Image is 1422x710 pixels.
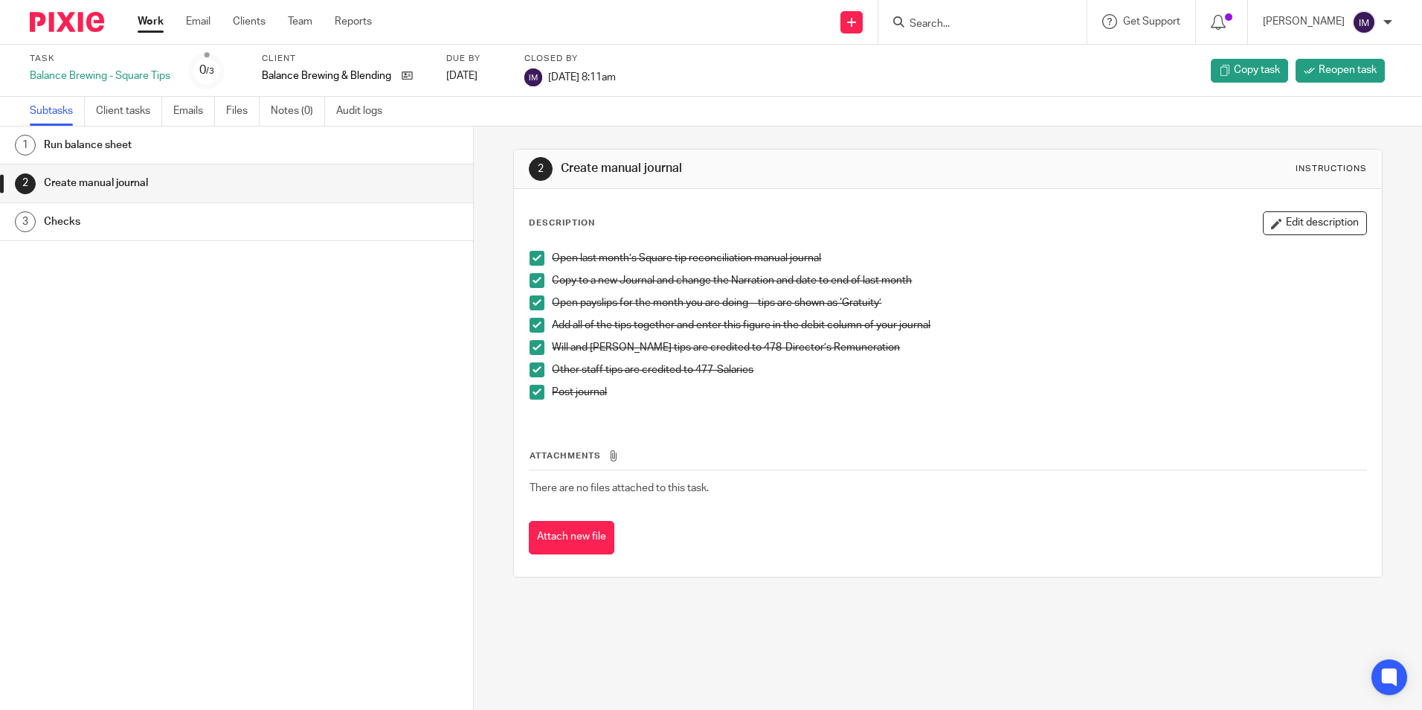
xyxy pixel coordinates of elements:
[336,97,393,126] a: Audit logs
[1296,59,1385,83] a: Reopen task
[199,62,214,79] div: 0
[1319,63,1377,77] span: Reopen task
[552,318,1365,333] p: Add all of the tips together and enter this figure in the debit column of your journal
[1352,10,1376,34] img: svg%3E
[44,211,321,233] h1: Checks
[524,68,542,86] img: svg%3E
[530,483,709,493] span: There are no files attached to this task.
[1211,59,1288,83] a: Copy task
[226,97,260,126] a: Files
[1234,63,1280,77] span: Copy task
[96,97,162,126] a: Client tasks
[288,14,312,29] a: Team
[446,68,506,83] div: [DATE]
[1296,163,1367,175] div: Instructions
[138,14,164,29] a: Work
[1123,16,1180,27] span: Get Support
[552,340,1365,355] p: Will and [PERSON_NAME] tips are credited to 478-Director’s Remuneration
[15,211,36,232] div: 3
[30,53,170,65] label: Task
[262,53,428,65] label: Client
[529,217,595,229] p: Description
[1263,14,1345,29] p: [PERSON_NAME]
[186,14,210,29] a: Email
[552,295,1365,310] p: Open payslips for the month you are doing – tips are shown as ‘Gratuity’
[529,521,614,554] button: Attach new file
[30,68,170,83] div: Balance Brewing - Square Tips
[30,12,104,32] img: Pixie
[530,452,601,460] span: Attachments
[206,67,214,75] small: /3
[524,53,616,65] label: Closed by
[15,173,36,194] div: 2
[335,14,372,29] a: Reports
[529,157,553,181] div: 2
[552,362,1365,377] p: Other staff tips are credited to 477-Salaries
[271,97,325,126] a: Notes (0)
[15,135,36,156] div: 1
[44,134,321,156] h1: Run balance sheet
[561,161,979,176] h1: Create manual journal
[446,53,506,65] label: Due by
[552,385,1365,400] p: Post journal
[552,251,1365,266] p: Open last month’s Square tip reconciliation manual journal
[173,97,215,126] a: Emails
[30,97,85,126] a: Subtasks
[552,273,1365,288] p: Copy to a new Journal and change the Narration and date to end of last month
[44,172,321,194] h1: Create manual journal
[548,71,616,82] span: [DATE] 8:11am
[1263,211,1367,235] button: Edit description
[908,18,1042,31] input: Search
[262,68,394,83] p: Balance Brewing & Blending Ltd
[233,14,266,29] a: Clients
